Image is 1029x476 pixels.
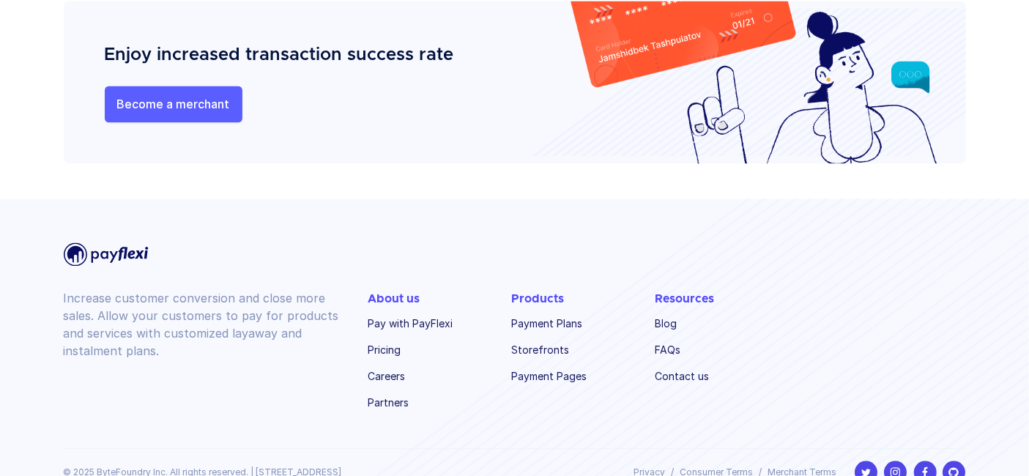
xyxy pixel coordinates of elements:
a: Payment Plans [512,313,597,334]
a: Payment Pages [512,366,597,387]
span: Enjoy increased transaction success rate [105,46,454,64]
a: Storefronts [512,340,597,360]
a: Partners [368,393,453,413]
a: Pay with PayFlexi [368,313,453,334]
a: FAQs [655,340,740,360]
a: Blog [655,313,740,334]
img: PayFlexi [64,242,149,266]
a: Careers [368,366,453,387]
p: Increase customer conversion and close more sales. Allow your customers to pay for products and s... [64,289,345,360]
span: Products [512,293,565,305]
iframe: Drift Widget Chat Controller [956,403,1011,458]
img: Enjoy increased transaction success rate [560,1,966,163]
a: Contact us [655,366,740,387]
a: Become a merchant [105,86,242,122]
span: Resources [655,293,715,305]
a: Pricing [368,340,453,360]
span: About us [368,293,420,305]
